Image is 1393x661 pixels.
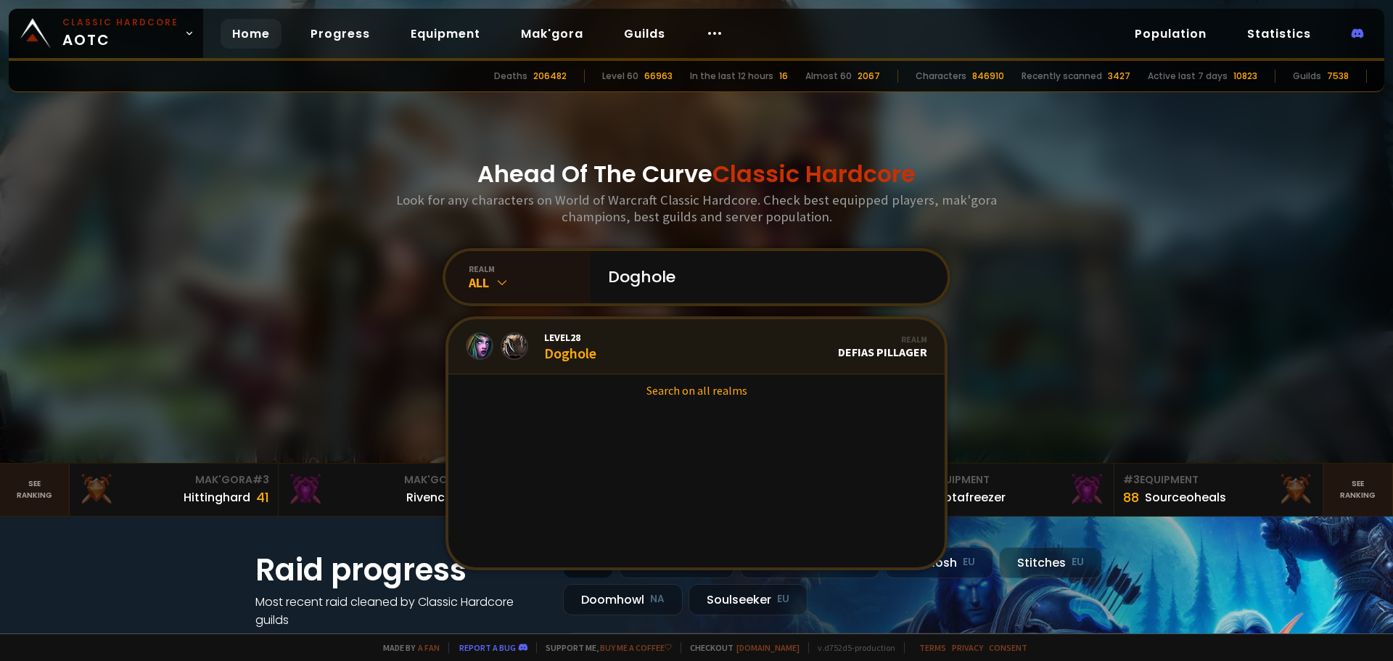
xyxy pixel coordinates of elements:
a: Level28DogholeRealmDefias Pillager [448,319,945,374]
span: AOTC [62,16,178,51]
div: 41 [256,488,269,507]
a: Mak'Gora#3Hittinghard41 [70,464,279,516]
h1: Ahead Of The Curve [477,157,916,192]
span: v. d752d5 - production [808,642,895,653]
div: 3427 [1108,70,1130,83]
small: EU [963,555,975,570]
div: Active last 7 days [1148,70,1228,83]
div: Rivench [406,488,452,506]
div: Soulseeker [689,584,808,615]
small: EU [1072,555,1084,570]
div: Doomhowl [563,584,683,615]
div: Recently scanned [1022,70,1102,83]
a: Seeranking [1323,464,1393,516]
a: Mak'gora [509,19,595,49]
span: # 3 [1123,472,1140,487]
div: Mak'Gora [287,472,478,488]
div: Sourceoheals [1145,488,1226,506]
small: Classic Hardcore [62,16,178,29]
div: Defias Pillager [838,334,927,359]
div: realm [469,263,591,274]
div: Mak'Gora [78,472,269,488]
a: [DOMAIN_NAME] [736,642,800,653]
a: Privacy [952,642,983,653]
input: Search a character... [599,251,930,303]
div: Nek'Rosh [885,547,993,578]
a: Population [1123,19,1218,49]
div: 2067 [858,70,880,83]
div: Realm [838,334,927,345]
div: Level 60 [602,70,638,83]
div: Characters [916,70,966,83]
div: Almost 60 [805,70,852,83]
div: Stitches [999,547,1102,578]
div: All [469,274,591,291]
div: 206482 [533,70,567,83]
div: 66963 [644,70,673,83]
div: 10823 [1233,70,1257,83]
a: #3Equipment88Sourceoheals [1114,464,1323,516]
h1: Raid progress [255,547,546,593]
a: Progress [299,19,382,49]
h3: Look for any characters on World of Warcraft Classic Hardcore. Check best equipped players, mak'g... [390,192,1003,225]
div: 16 [779,70,788,83]
a: Search on all realms [448,374,945,406]
span: Classic Hardcore [712,157,916,190]
div: Equipment [914,472,1105,488]
div: 846910 [972,70,1004,83]
div: Deaths [494,70,527,83]
div: In the last 12 hours [690,70,773,83]
span: Made by [374,642,440,653]
div: Doghole [544,331,596,362]
a: Mak'Gora#2Rivench100 [279,464,488,516]
div: 7538 [1327,70,1349,83]
a: Home [221,19,282,49]
small: NA [650,592,665,607]
a: Buy me a coffee [600,642,672,653]
a: Classic HardcoreAOTC [9,9,203,58]
span: Checkout [681,642,800,653]
span: # 3 [252,472,269,487]
div: Equipment [1123,472,1314,488]
a: Equipment [399,19,492,49]
div: Guilds [1293,70,1321,83]
span: Support me, [536,642,672,653]
div: Notafreezer [936,488,1006,506]
a: #2Equipment88Notafreezer [905,464,1114,516]
a: Consent [989,642,1027,653]
a: Guilds [612,19,677,49]
h4: Most recent raid cleaned by Classic Hardcore guilds [255,593,546,629]
span: Level 28 [544,331,596,344]
a: Statistics [1236,19,1323,49]
a: a fan [418,642,440,653]
div: 88 [1123,488,1139,507]
a: See all progress [255,630,350,646]
a: Report a bug [459,642,516,653]
a: Terms [919,642,946,653]
div: Hittinghard [184,488,250,506]
small: EU [777,592,789,607]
